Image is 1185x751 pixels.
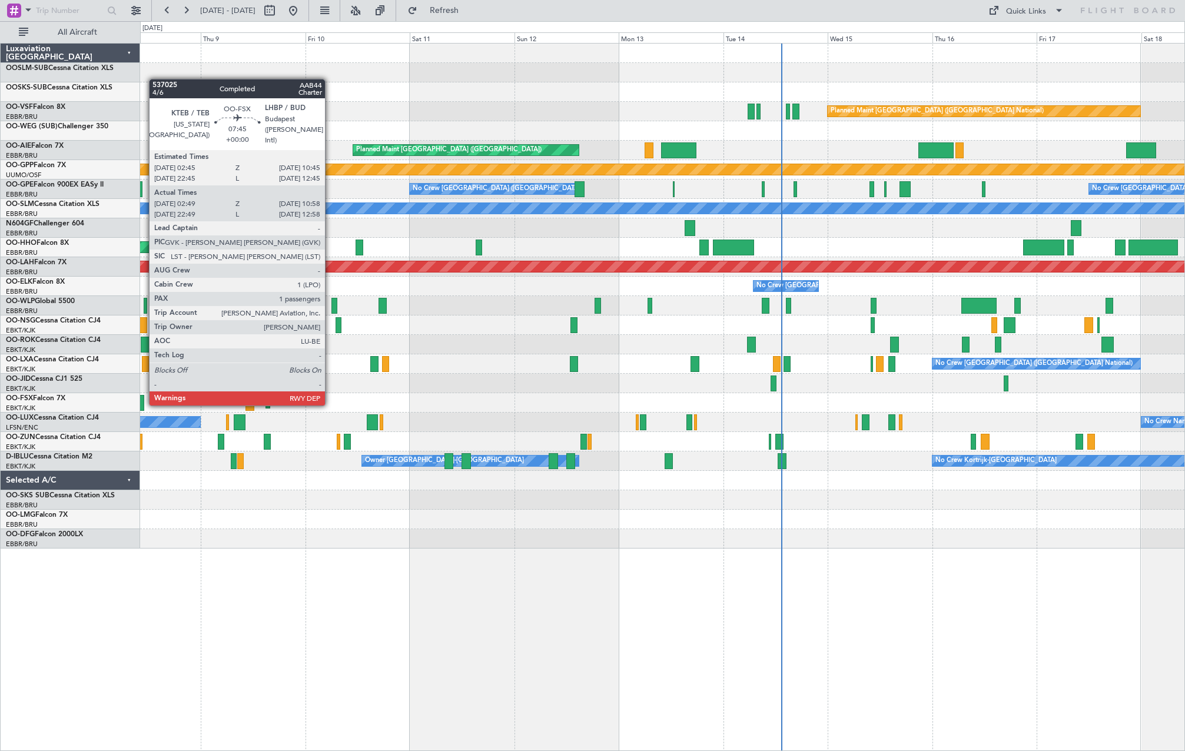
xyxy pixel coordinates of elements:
[6,520,38,529] a: EBBR/BRU
[6,220,84,227] a: N604GFChallenger 604
[402,1,473,20] button: Refresh
[6,414,34,421] span: OO-LUX
[6,365,35,374] a: EBKT/KJK
[515,32,619,43] div: Sun 12
[6,201,34,208] span: OO-SLM
[6,240,36,247] span: OO-HHO
[97,32,201,43] div: Wed 8
[6,423,38,432] a: LFSN/ENC
[6,287,38,296] a: EBBR/BRU
[6,375,82,383] a: OO-JIDCessna CJ1 525
[6,248,38,257] a: EBBR/BRU
[6,123,108,130] a: OO-WEG (SUB)Challenger 350
[306,32,410,43] div: Fri 10
[6,540,38,549] a: EBBR/BRU
[6,65,48,72] span: OOSLM-SUB
[6,298,35,305] span: OO-WLP
[6,162,66,169] a: OO-GPPFalcon 7X
[6,259,34,266] span: OO-LAH
[6,434,101,441] a: OO-ZUNCessna Citation CJ4
[6,453,92,460] a: D-IBLUCessna Citation M2
[6,356,99,363] a: OO-LXACessna Citation CJ4
[6,501,38,510] a: EBBR/BRU
[6,220,34,227] span: N604GF
[6,84,47,91] span: OOSKS-SUB
[31,28,124,36] span: All Aircraft
[982,1,1070,20] button: Quick Links
[356,141,542,159] div: Planned Maint [GEOGRAPHIC_DATA] ([GEOGRAPHIC_DATA])
[6,181,34,188] span: OO-GPE
[6,104,65,111] a: OO-VSFFalcon 8X
[6,259,67,266] a: OO-LAHFalcon 7X
[6,337,35,344] span: OO-ROK
[6,201,99,208] a: OO-SLMCessna Citation XLS
[6,317,101,324] a: OO-NSGCessna Citation CJ4
[6,492,115,499] a: OO-SKS SUBCessna Citation XLS
[619,32,723,43] div: Mon 13
[269,394,406,411] div: Planned Maint Kortrijk-[GEOGRAPHIC_DATA]
[6,268,38,277] a: EBBR/BRU
[6,171,41,180] a: UUMO/OSF
[6,298,75,305] a: OO-WLPGlobal 5500
[723,32,828,43] div: Tue 14
[413,180,610,198] div: No Crew [GEOGRAPHIC_DATA] ([GEOGRAPHIC_DATA] National)
[6,453,29,460] span: D-IBLU
[6,317,35,324] span: OO-NSG
[6,162,34,169] span: OO-GPP
[6,443,35,451] a: EBKT/KJK
[935,355,1133,373] div: No Crew [GEOGRAPHIC_DATA] ([GEOGRAPHIC_DATA] National)
[1006,6,1046,18] div: Quick Links
[6,337,101,344] a: OO-ROKCessna Citation CJ4
[420,6,469,15] span: Refresh
[142,24,162,34] div: [DATE]
[935,452,1057,470] div: No Crew Kortrijk-[GEOGRAPHIC_DATA]
[6,181,104,188] a: OO-GPEFalcon 900EX EASy II
[6,240,69,247] a: OO-HHOFalcon 8X
[756,277,954,295] div: No Crew [GEOGRAPHIC_DATA] ([GEOGRAPHIC_DATA] National)
[6,531,83,538] a: OO-DFGFalcon 2000LX
[6,278,32,285] span: OO-ELK
[200,5,255,16] span: [DATE] - [DATE]
[6,356,34,363] span: OO-LXA
[6,307,38,315] a: EBBR/BRU
[6,404,35,413] a: EBKT/KJK
[6,151,38,160] a: EBBR/BRU
[6,210,38,218] a: EBBR/BRU
[6,395,33,402] span: OO-FSX
[6,229,38,238] a: EBBR/BRU
[6,462,35,471] a: EBKT/KJK
[6,395,65,402] a: OO-FSXFalcon 7X
[6,123,58,130] span: OO-WEG (SUB)
[6,278,65,285] a: OO-ELKFalcon 8X
[365,452,524,470] div: Owner [GEOGRAPHIC_DATA]-[GEOGRAPHIC_DATA]
[201,32,305,43] div: Thu 9
[6,375,31,383] span: OO-JID
[932,32,1037,43] div: Thu 16
[6,492,49,499] span: OO-SKS SUB
[6,531,35,538] span: OO-DFG
[831,102,1044,120] div: Planned Maint [GEOGRAPHIC_DATA] ([GEOGRAPHIC_DATA] National)
[6,345,35,354] a: EBKT/KJK
[6,112,38,121] a: EBBR/BRU
[6,434,35,441] span: OO-ZUN
[6,142,31,149] span: OO-AIE
[6,326,35,335] a: EBKT/KJK
[13,23,128,42] button: All Aircraft
[6,414,99,421] a: OO-LUXCessna Citation CJ4
[410,32,514,43] div: Sat 11
[1037,32,1141,43] div: Fri 17
[6,104,33,111] span: OO-VSF
[6,511,68,519] a: OO-LMGFalcon 7X
[6,142,64,149] a: OO-AIEFalcon 7X
[36,2,104,19] input: Trip Number
[828,32,932,43] div: Wed 15
[6,190,38,199] a: EBBR/BRU
[6,384,35,393] a: EBKT/KJK
[6,84,112,91] a: OOSKS-SUBCessna Citation XLS
[6,511,35,519] span: OO-LMG
[6,65,114,72] a: OOSLM-SUBCessna Citation XLS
